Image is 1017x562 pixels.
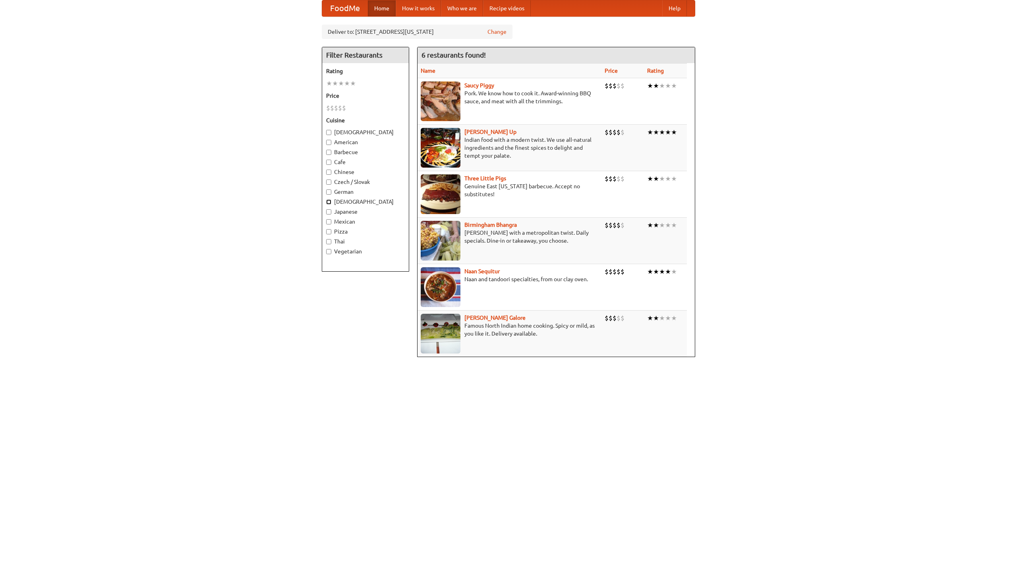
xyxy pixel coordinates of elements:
[326,189,331,195] input: German
[659,314,665,323] li: ★
[621,221,625,230] li: $
[609,267,613,276] li: $
[326,140,331,145] input: American
[665,174,671,183] li: ★
[326,158,405,166] label: Cafe
[326,180,331,185] input: Czech / Slovak
[342,104,346,112] li: $
[421,314,460,353] img: currygalore.jpg
[441,0,483,16] a: Who we are
[421,229,598,245] p: [PERSON_NAME] with a metropolitan twist. Daily specials. Dine-in or takeaway, you choose.
[326,229,331,234] input: Pizza
[659,221,665,230] li: ★
[487,28,507,36] a: Change
[617,81,621,90] li: $
[421,267,460,307] img: naansequitur.jpg
[665,81,671,90] li: ★
[605,81,609,90] li: $
[326,138,405,146] label: American
[326,128,405,136] label: [DEMOGRAPHIC_DATA]
[613,128,617,137] li: $
[617,128,621,137] li: $
[613,81,617,90] li: $
[605,221,609,230] li: $
[326,249,331,254] input: Vegetarian
[421,51,486,59] ng-pluralize: 6 restaurants found!
[334,104,338,112] li: $
[613,314,617,323] li: $
[617,314,621,323] li: $
[647,174,653,183] li: ★
[326,219,331,224] input: Mexican
[609,81,613,90] li: $
[647,81,653,90] li: ★
[326,238,405,245] label: Thai
[326,178,405,186] label: Czech / Slovak
[421,89,598,105] p: Pork. We know how to cook it. Award-winning BBQ sauce, and meat with all the trimmings.
[421,128,460,168] img: curryup.jpg
[605,174,609,183] li: $
[671,128,677,137] li: ★
[647,68,664,74] a: Rating
[322,25,512,39] div: Deliver to: [STREET_ADDRESS][US_STATE]
[609,174,613,183] li: $
[421,182,598,198] p: Genuine East [US_STATE] barbecue. Accept no substitutes!
[609,128,613,137] li: $
[326,247,405,255] label: Vegetarian
[621,81,625,90] li: $
[326,92,405,100] h5: Price
[326,218,405,226] label: Mexican
[617,221,621,230] li: $
[350,79,356,88] li: ★
[326,116,405,124] h5: Cuisine
[421,68,435,74] a: Name
[464,175,506,182] a: Three Little Pigs
[368,0,396,16] a: Home
[326,209,331,214] input: Japanese
[421,174,460,214] img: littlepigs.jpg
[671,81,677,90] li: ★
[421,275,598,283] p: Naan and tandoori specialties, from our clay oven.
[464,82,494,89] a: Saucy Piggy
[338,104,342,112] li: $
[344,79,350,88] li: ★
[653,267,659,276] li: ★
[605,128,609,137] li: $
[647,314,653,323] li: ★
[613,267,617,276] li: $
[338,79,344,88] li: ★
[326,130,331,135] input: [DEMOGRAPHIC_DATA]
[617,267,621,276] li: $
[464,129,516,135] b: [PERSON_NAME] Up
[326,104,330,112] li: $
[326,148,405,156] label: Barbecue
[330,104,334,112] li: $
[662,0,687,16] a: Help
[653,221,659,230] li: ★
[653,81,659,90] li: ★
[621,314,625,323] li: $
[653,314,659,323] li: ★
[326,160,331,165] input: Cafe
[421,136,598,160] p: Indian food with a modern twist. We use all-natural ingredients and the finest spices to delight ...
[326,150,331,155] input: Barbecue
[609,221,613,230] li: $
[659,267,665,276] li: ★
[464,268,500,274] a: Naan Sequitur
[332,79,338,88] li: ★
[665,267,671,276] li: ★
[464,315,526,321] a: [PERSON_NAME] Galore
[665,221,671,230] li: ★
[326,168,405,176] label: Chinese
[396,0,441,16] a: How it works
[421,81,460,121] img: saucy.jpg
[647,128,653,137] li: ★
[659,81,665,90] li: ★
[647,267,653,276] li: ★
[326,228,405,236] label: Pizza
[326,67,405,75] h5: Rating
